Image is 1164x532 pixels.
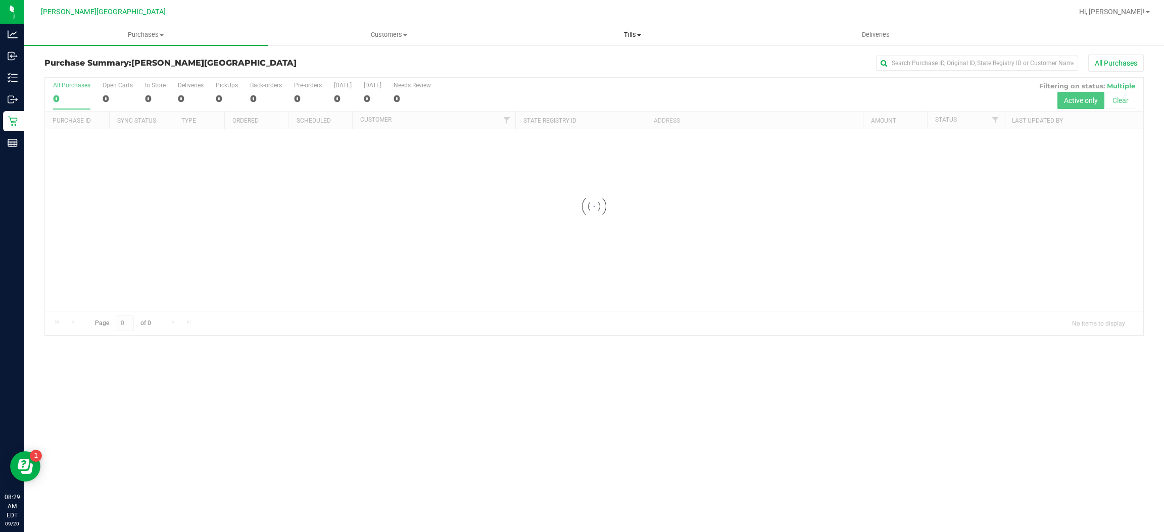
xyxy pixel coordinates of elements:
[876,56,1078,71] input: Search Purchase ID, Original ID, State Registry ID or Customer Name...
[8,138,18,148] inline-svg: Reports
[24,24,268,45] a: Purchases
[44,59,411,68] h3: Purchase Summary:
[5,520,20,527] p: 09/20
[131,58,297,68] span: [PERSON_NAME][GEOGRAPHIC_DATA]
[268,30,511,39] span: Customers
[8,94,18,104] inline-svg: Outbound
[5,493,20,520] p: 08:29 AM EDT
[1088,55,1144,72] button: All Purchases
[268,24,511,45] a: Customers
[511,24,754,45] a: Tills
[754,24,998,45] a: Deliveries
[8,73,18,83] inline-svg: Inventory
[8,29,18,39] inline-svg: Analytics
[24,30,268,39] span: Purchases
[8,51,18,61] inline-svg: Inbound
[41,8,166,16] span: [PERSON_NAME][GEOGRAPHIC_DATA]
[848,30,903,39] span: Deliveries
[1079,8,1145,16] span: Hi, [PERSON_NAME]!
[30,450,42,462] iframe: Resource center unread badge
[10,451,40,482] iframe: Resource center
[8,116,18,126] inline-svg: Retail
[511,30,754,39] span: Tills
